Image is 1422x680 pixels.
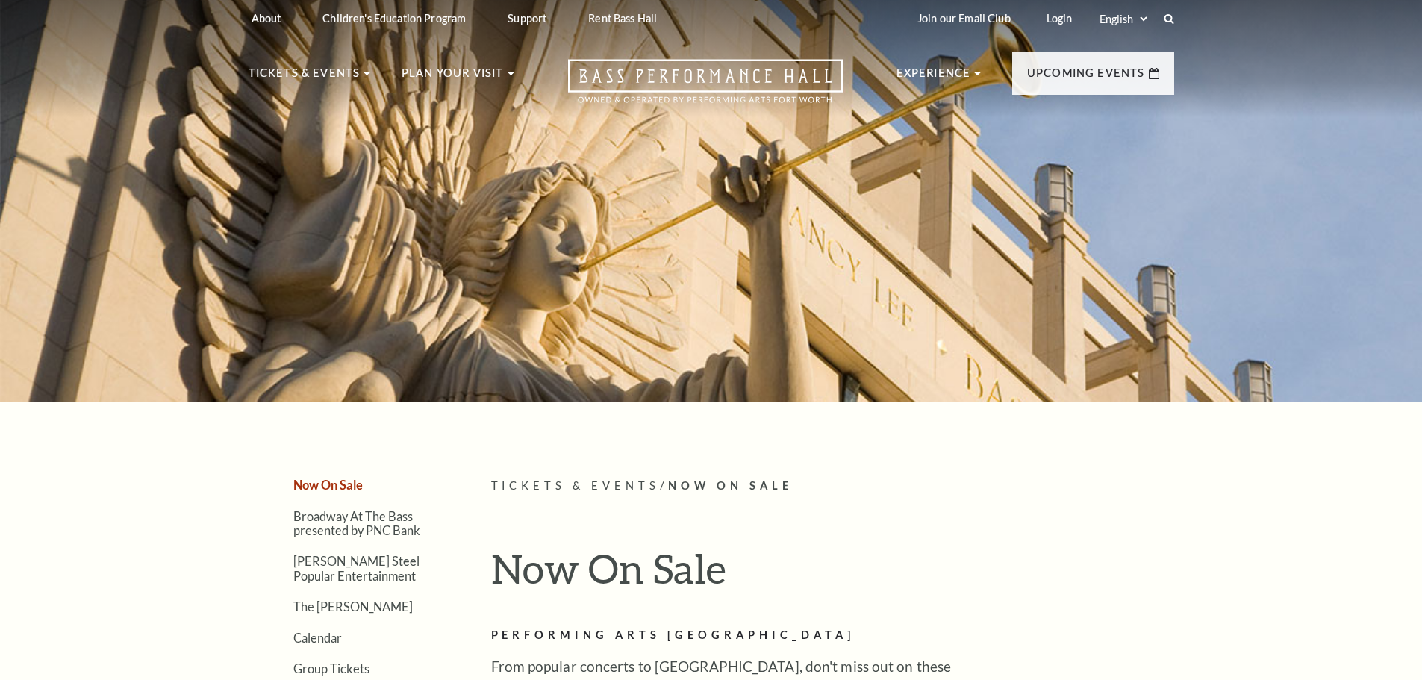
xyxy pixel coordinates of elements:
a: Broadway At The Bass presented by PNC Bank [293,509,420,537]
span: Tickets & Events [491,479,661,492]
p: Rent Bass Hall [588,12,657,25]
span: Now On Sale [668,479,793,492]
select: Select: [1097,12,1150,26]
a: Now On Sale [293,478,363,492]
a: [PERSON_NAME] Steel Popular Entertainment [293,554,420,582]
a: The [PERSON_NAME] [293,599,413,614]
p: / [491,477,1174,496]
a: Calendar [293,631,342,645]
h1: Now On Sale [491,544,1174,605]
p: Experience [896,64,971,91]
p: Support [508,12,546,25]
a: Group Tickets [293,661,369,676]
p: Tickets & Events [249,64,361,91]
p: Upcoming Events [1027,64,1145,91]
h2: Performing Arts [GEOGRAPHIC_DATA] [491,626,976,645]
p: Plan Your Visit [402,64,504,91]
p: Children's Education Program [322,12,466,25]
p: About [252,12,281,25]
